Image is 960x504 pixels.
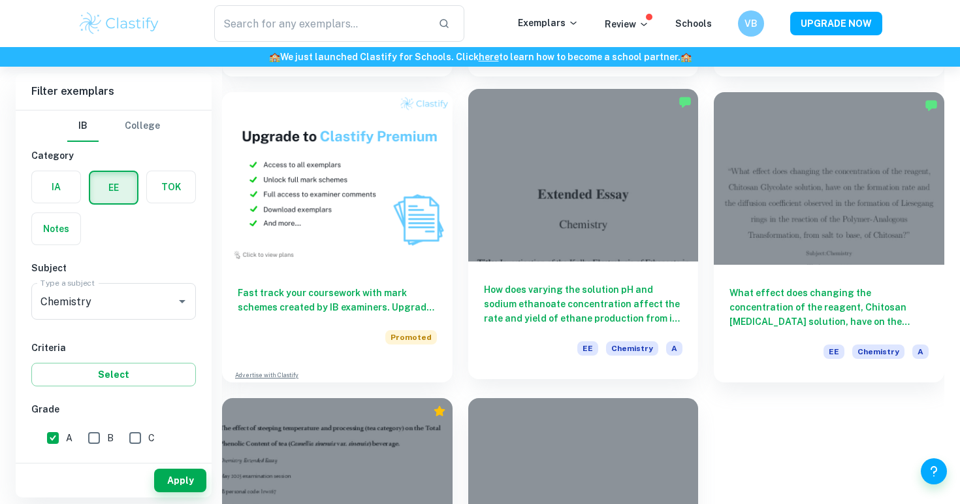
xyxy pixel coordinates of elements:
[32,213,80,244] button: Notes
[32,171,80,203] button: IA
[31,341,196,355] h6: Criteria
[433,405,446,418] div: Premium
[729,286,929,329] h6: What effect does changing the concentration of the reagent, Chitosan [MEDICAL_DATA] solution, hav...
[606,341,658,356] span: Chemistry
[675,18,712,29] a: Schools
[679,95,692,109] img: Marked
[147,171,195,203] button: TOK
[154,469,206,492] button: Apply
[738,10,764,37] button: VB
[484,282,683,326] h6: How does varying the solution pH and sodium ethanoate concentration affect the rate and yield of ...
[744,16,759,31] h6: VB
[40,277,95,288] label: Type a subject
[468,92,699,382] a: How does varying the solution pH and sodium ethanoate concentration affect the rate and yield of ...
[666,341,682,356] span: A
[518,16,579,30] p: Exemplars
[680,52,692,62] span: 🏫
[912,344,929,359] span: A
[385,330,437,344] span: Promoted
[605,17,649,31] p: Review
[925,99,938,112] img: Marked
[3,50,957,64] h6: We just launched Clastify for Schools. Click to learn how to become a school partner.
[31,402,196,416] h6: Grade
[269,52,280,62] span: 🏫
[78,10,161,37] img: Clastify logo
[67,110,99,142] button: IB
[222,92,453,265] img: Thumbnail
[67,110,160,142] div: Filter type choice
[790,12,882,35] button: UPGRADE NOW
[173,292,191,311] button: Open
[824,344,844,359] span: EE
[235,371,298,380] a: Advertise with Clastify
[852,344,904,359] span: Chemistry
[238,286,437,314] h6: Fast track your coursework with mark schemes created by IB examiners. Upgrade now
[714,92,944,382] a: What effect does changing the concentration of the reagent, Chitosan [MEDICAL_DATA] solution, hav...
[214,5,428,42] input: Search for any exemplars...
[107,431,114,445] span: B
[31,261,196,275] h6: Subject
[125,110,160,142] button: College
[16,73,212,110] h6: Filter exemplars
[148,431,155,445] span: C
[921,458,947,484] button: Help and Feedback
[66,431,72,445] span: A
[90,172,137,203] button: EE
[479,52,499,62] a: here
[31,148,196,163] h6: Category
[577,341,598,356] span: EE
[31,363,196,386] button: Select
